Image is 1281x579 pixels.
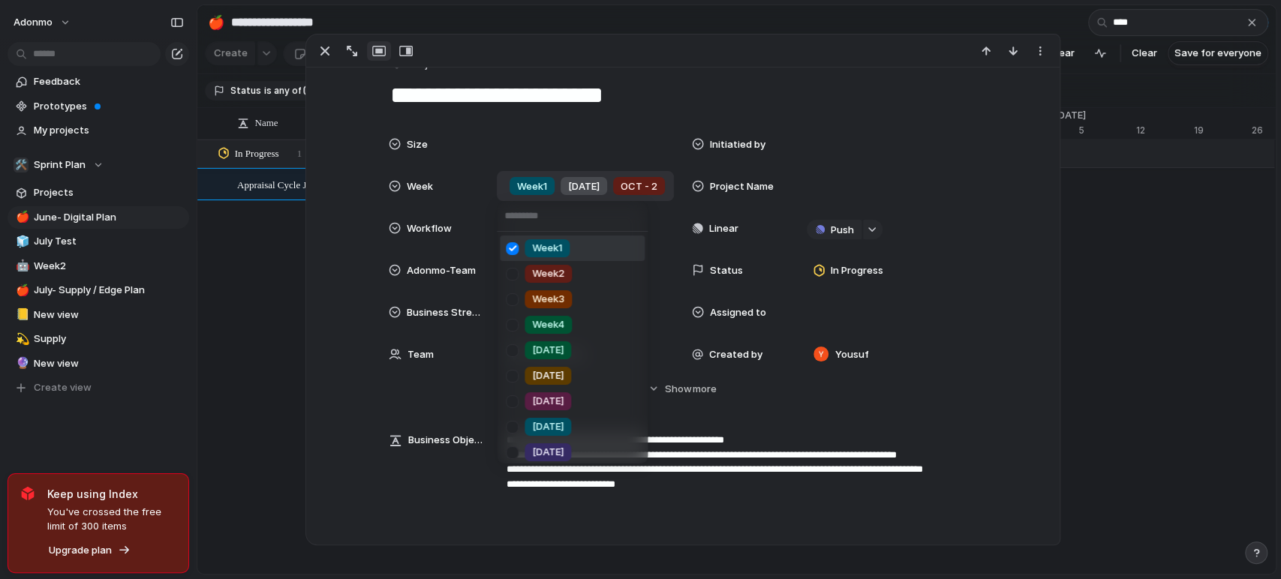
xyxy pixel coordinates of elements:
[532,419,564,434] span: [DATE]
[532,317,564,332] span: Week4
[532,394,564,409] span: [DATE]
[532,445,564,460] span: [DATE]
[532,266,564,281] span: Week2
[532,368,564,383] span: [DATE]
[532,292,564,307] span: Week3
[532,241,562,256] span: Week1
[532,343,564,358] span: [DATE]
